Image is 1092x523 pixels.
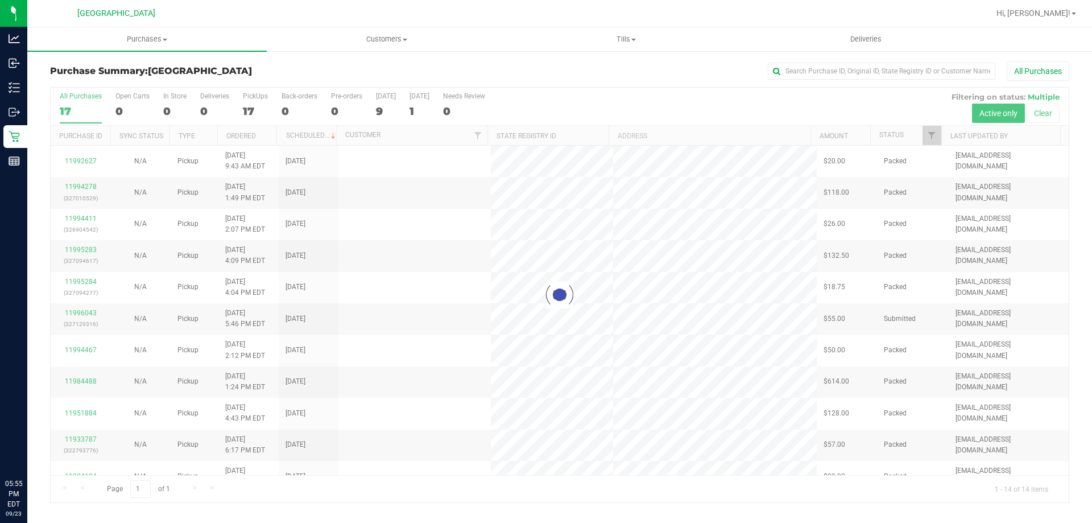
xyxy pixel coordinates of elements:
p: 09/23 [5,509,22,518]
h3: Purchase Summary: [50,66,390,76]
span: Tills [507,34,745,44]
input: Search Purchase ID, Original ID, State Registry ID or Customer Name... [768,63,995,80]
button: All Purchases [1007,61,1069,81]
inline-svg: Reports [9,155,20,167]
span: Deliveries [835,34,897,44]
inline-svg: Outbound [9,106,20,118]
inline-svg: Inbound [9,57,20,69]
a: Tills [506,27,746,51]
inline-svg: Inventory [9,82,20,93]
a: Purchases [27,27,267,51]
span: Hi, [PERSON_NAME]! [996,9,1070,18]
span: Customers [267,34,506,44]
iframe: Resource center [11,432,45,466]
span: [GEOGRAPHIC_DATA] [77,9,155,18]
a: Customers [267,27,506,51]
a: Deliveries [746,27,986,51]
p: 05:55 PM EDT [5,479,22,509]
span: Purchases [27,34,267,44]
inline-svg: Analytics [9,33,20,44]
inline-svg: Retail [9,131,20,142]
span: [GEOGRAPHIC_DATA] [148,65,252,76]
